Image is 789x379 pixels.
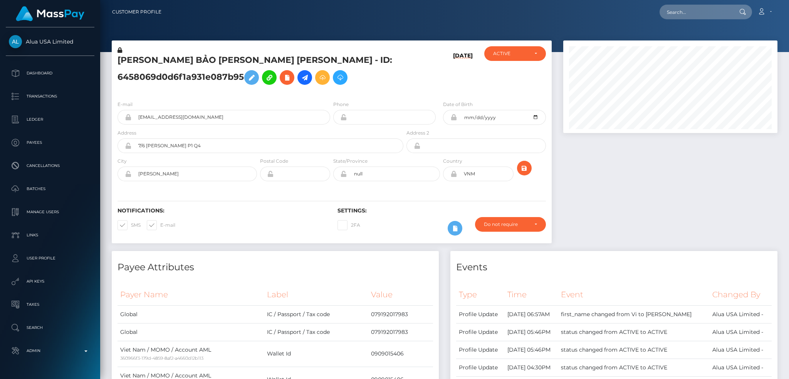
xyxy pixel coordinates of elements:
a: Dashboard [6,64,94,83]
button: Do not require [475,217,546,232]
a: Batches [6,179,94,199]
td: Profile Update [456,359,505,376]
img: Alua USA Limited [9,35,22,48]
td: Profile Update [456,341,505,359]
p: Taxes [9,299,91,310]
td: status changed from ACTIVE to ACTIVE [558,323,710,341]
input: Search... [660,5,732,19]
th: Event [558,284,710,305]
th: Value [368,284,433,305]
label: SMS [118,220,141,230]
a: Cancellations [6,156,94,175]
td: status changed from ACTIVE to ACTIVE [558,359,710,376]
a: Taxes [6,295,94,314]
div: Do not require [484,221,528,227]
label: City [118,158,127,165]
th: Label [264,284,368,305]
td: [DATE] 06:57AM [505,305,558,323]
label: Address [118,130,136,136]
h6: Settings: [337,207,546,214]
p: Search [9,322,91,334]
h5: [PERSON_NAME] BẢO [PERSON_NAME] [PERSON_NAME] - ID: 6458069d0d6f1a931e087b95 [118,54,399,89]
h4: Payee Attributes [118,261,433,274]
td: Viet Nam / MOMO / Account AML [118,341,264,367]
label: State/Province [333,158,368,165]
a: Search [6,318,94,337]
div: ACTIVE [493,51,528,57]
p: Payees [9,137,91,148]
td: first_name changed from Vi to [PERSON_NAME] [558,305,710,323]
label: E-mail [118,101,133,108]
td: [DATE] 05:46PM [505,341,558,359]
p: User Profile [9,253,91,264]
td: Wallet Id [264,341,368,367]
a: API Keys [6,272,94,291]
a: Ledger [6,110,94,129]
th: Changed By [710,284,772,305]
h4: Events [456,261,772,274]
p: Admin [9,345,91,357]
td: Alua USA Limited - [710,359,772,376]
img: MassPay Logo [16,6,84,21]
p: Ledger [9,114,91,125]
label: Date of Birth [443,101,473,108]
h6: [DATE] [453,52,473,91]
button: ACTIVE [484,46,546,61]
p: API Keys [9,276,91,287]
label: Phone [333,101,349,108]
p: Dashboard [9,67,91,79]
td: status changed from ACTIVE to ACTIVE [558,341,710,359]
label: Country [443,158,462,165]
th: Type [456,284,505,305]
td: [DATE] 05:46PM [505,323,558,341]
p: Cancellations [9,160,91,172]
a: Payees [6,133,94,152]
a: User Profile [6,249,94,268]
td: 079192017983 [368,305,433,323]
p: Manage Users [9,206,91,218]
label: Postal Code [260,158,288,165]
td: Profile Update [456,305,505,323]
td: IC / Passport / Tax code [264,323,368,341]
a: Manage Users [6,202,94,222]
td: Profile Update [456,323,505,341]
a: Customer Profile [112,4,161,20]
td: Global [118,305,264,323]
td: IC / Passport / Tax code [264,305,368,323]
p: Batches [9,183,91,195]
th: Payer Name [118,284,264,305]
a: Initiate Payout [297,70,312,85]
small: 360966f3-179d-4859-8af2-a4660d12b113 [120,355,203,361]
p: Transactions [9,91,91,102]
td: Alua USA Limited - [710,305,772,323]
a: Admin [6,341,94,360]
a: Transactions [6,87,94,106]
h6: Notifications: [118,207,326,214]
label: 2FA [337,220,360,230]
td: Global [118,323,264,341]
td: 0909015406 [368,341,433,367]
td: Alua USA Limited - [710,323,772,341]
td: 079192017983 [368,323,433,341]
a: Links [6,226,94,245]
span: Alua USA Limited [6,38,94,45]
td: Alua USA Limited - [710,341,772,359]
p: Links [9,229,91,241]
td: [DATE] 04:30PM [505,359,558,376]
th: Time [505,284,558,305]
label: Address 2 [406,130,429,136]
label: E-mail [147,220,175,230]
